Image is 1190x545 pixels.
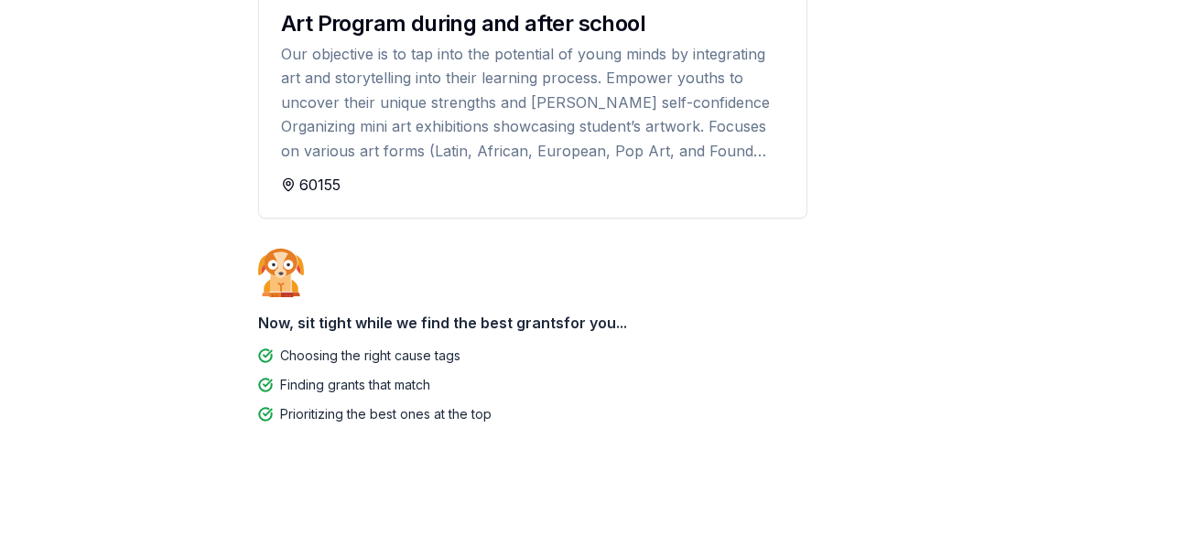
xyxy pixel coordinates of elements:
div: Art Program during and after school [281,13,784,35]
div: 60155 [281,174,784,196]
div: Choosing the right cause tags [280,345,460,367]
img: Dog waiting patiently [258,248,304,297]
div: Now, sit tight while we find the best grants for you... [258,305,932,341]
div: Finding grants that match [280,374,430,396]
div: Prioritizing the best ones at the top [280,403,492,425]
div: Our objective is to tap into the potential of young minds by integrating art and storytelling int... [281,42,784,163]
